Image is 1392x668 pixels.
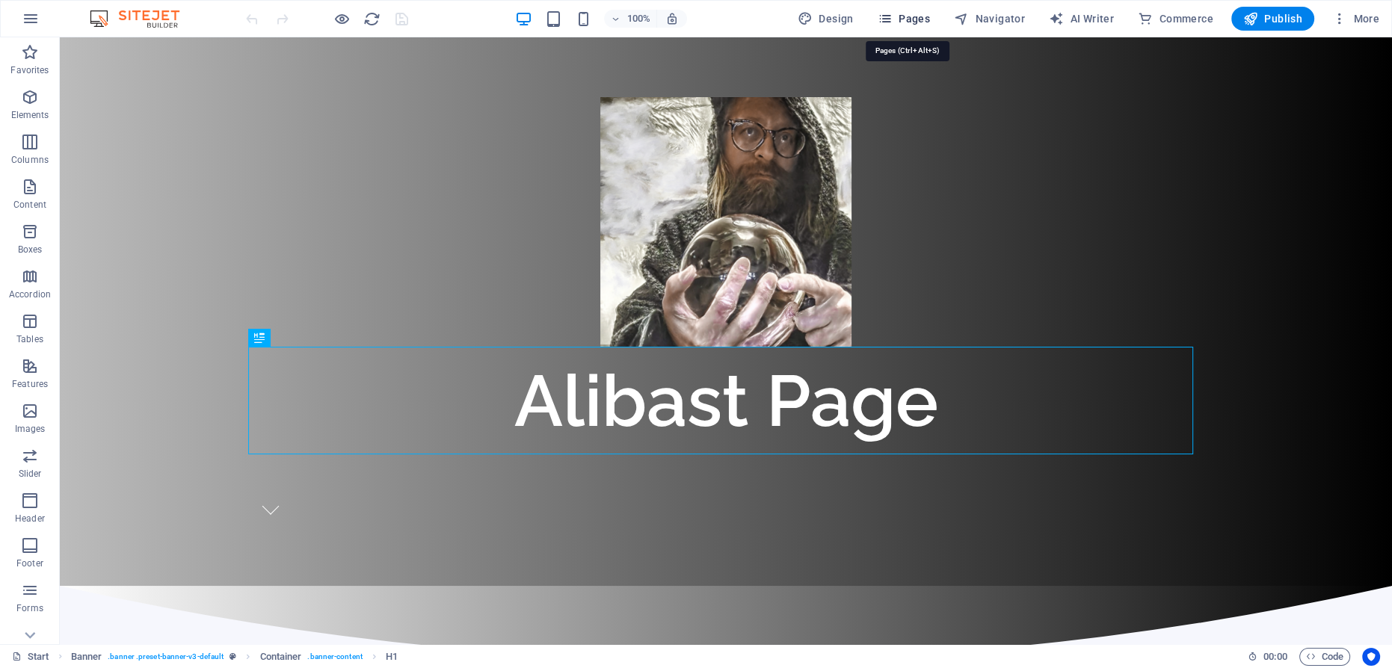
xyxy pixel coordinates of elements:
[19,468,42,480] p: Slider
[307,648,362,666] span: . banner-content
[12,378,48,390] p: Features
[386,648,398,666] span: Click to select. Double-click to edit
[13,199,46,211] p: Content
[260,648,302,666] span: Click to select. Double-click to edit
[18,244,43,256] p: Boxes
[86,10,198,28] img: Editor Logo
[1299,648,1350,666] button: Code
[1306,648,1343,666] span: Code
[604,10,657,28] button: 100%
[71,648,102,666] span: Click to select. Double-click to edit
[1263,648,1287,666] span: 00 00
[363,10,381,28] button: reload
[11,154,49,166] p: Columns
[948,7,1031,31] button: Navigator
[15,423,46,435] p: Images
[230,652,236,661] i: This element is a customizable preset
[1248,648,1287,666] h6: Session time
[665,12,679,25] i: On resize automatically adjust zoom level to fit chosen device.
[954,11,1025,26] span: Navigator
[10,64,49,76] p: Favorites
[1043,7,1120,31] button: AI Writer
[798,11,854,26] span: Design
[108,648,224,666] span: . banner .preset-banner-v3-default
[1326,7,1385,31] button: More
[878,11,930,26] span: Pages
[872,7,936,31] button: Pages
[1243,11,1302,26] span: Publish
[792,7,860,31] button: Design
[12,648,49,666] a: Click to cancel selection. Double-click to open Pages
[16,557,43,569] p: Footer
[16,333,43,345] p: Tables
[1362,648,1380,666] button: Usercentrics
[1138,11,1213,26] span: Commerce
[363,10,381,28] i: Reload page
[9,288,51,300] p: Accordion
[1132,7,1219,31] button: Commerce
[11,109,49,121] p: Elements
[16,602,43,614] p: Forms
[15,513,45,525] p: Header
[626,10,650,28] h6: 100%
[1274,651,1276,662] span: :
[792,7,860,31] div: Design (Ctrl+Alt+Y)
[333,10,351,28] button: Click here to leave preview mode and continue editing
[1332,11,1379,26] span: More
[71,648,398,666] nav: breadcrumb
[1231,7,1314,31] button: Publish
[1049,11,1114,26] span: AI Writer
